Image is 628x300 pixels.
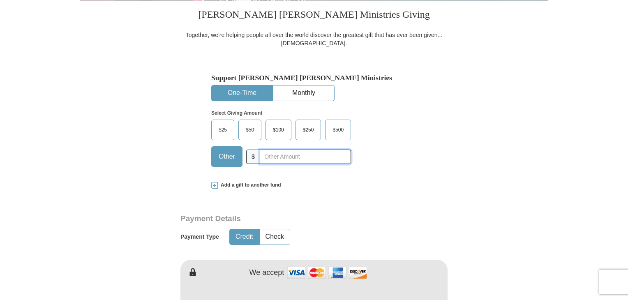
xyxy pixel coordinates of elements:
[260,229,290,245] button: Check
[249,268,284,277] h4: We accept
[299,124,318,136] span: $250
[180,31,448,47] div: Together, we're helping people all over the world discover the greatest gift that has ever been g...
[242,124,258,136] span: $50
[211,74,417,82] h5: Support [PERSON_NAME] [PERSON_NAME] Ministries
[230,229,259,245] button: Credit
[273,85,334,101] button: Monthly
[212,85,272,101] button: One-Time
[180,233,219,240] h5: Payment Type
[328,124,348,136] span: $500
[215,124,231,136] span: $25
[215,150,239,163] span: Other
[260,150,351,164] input: Other Amount
[246,150,260,164] span: $
[180,0,448,31] h3: [PERSON_NAME] [PERSON_NAME] Ministries Giving
[211,110,262,116] strong: Select Giving Amount
[218,182,281,189] span: Add a gift to another fund
[269,124,288,136] span: $100
[286,264,368,282] img: credit cards accepted
[180,214,390,224] h3: Payment Details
